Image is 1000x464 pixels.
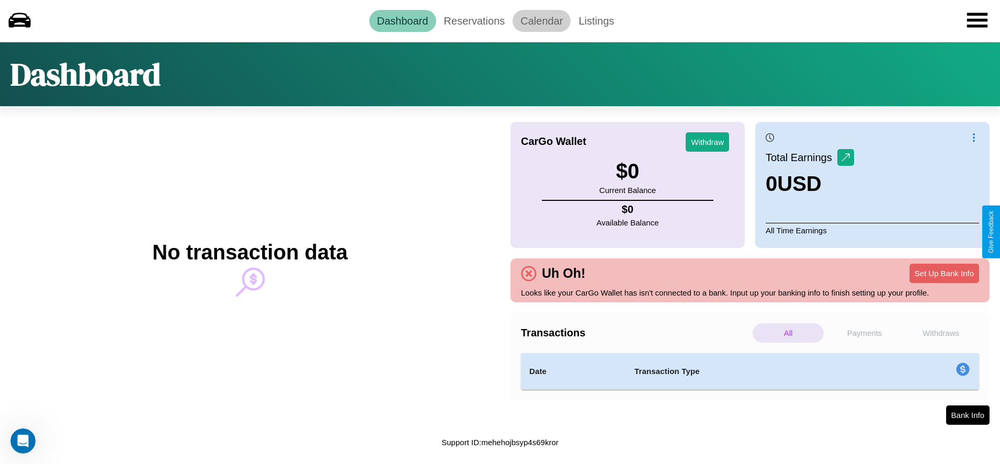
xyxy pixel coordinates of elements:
[10,428,36,454] iframe: Intercom live chat
[521,135,586,148] h4: CarGo Wallet
[521,327,750,339] h4: Transactions
[521,353,979,390] table: simple table
[521,286,979,300] p: Looks like your CarGo Wallet has isn't connected to a bank. Input up your banking info to finish ...
[987,211,995,253] div: Give Feedback
[766,223,979,237] p: All Time Earnings
[152,241,347,264] h2: No transaction data
[436,10,513,32] a: Reservations
[529,365,618,378] h4: Date
[910,264,979,283] button: Set Up Bank Info
[597,203,659,216] h4: $ 0
[766,148,837,167] p: Total Earnings
[597,216,659,230] p: Available Balance
[905,323,976,343] p: Withdraws
[513,10,571,32] a: Calendar
[369,10,436,32] a: Dashboard
[766,172,854,196] h3: 0 USD
[599,183,656,197] p: Current Balance
[537,266,590,281] h4: Uh Oh!
[946,405,990,425] button: Bank Info
[571,10,622,32] a: Listings
[10,53,161,96] h1: Dashboard
[753,323,824,343] p: All
[441,435,558,449] p: Support ID: mehehojbsyp4s69kror
[686,132,729,152] button: Withdraw
[599,160,656,183] h3: $ 0
[829,323,900,343] p: Payments
[634,365,871,378] h4: Transaction Type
